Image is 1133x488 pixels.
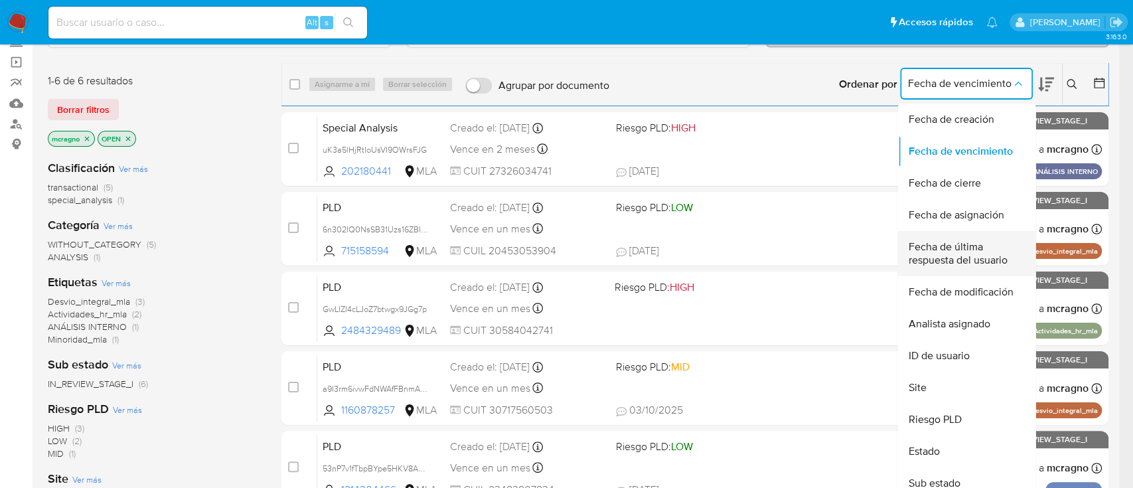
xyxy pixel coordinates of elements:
[1029,16,1104,29] p: marielabelen.cragno@mercadolibre.com
[899,15,973,29] span: Accesos rápidos
[325,16,329,29] span: s
[307,16,317,29] span: Alt
[1109,15,1123,29] a: Salir
[986,17,998,28] a: Notificaciones
[1105,31,1126,42] span: 3.163.0
[335,13,362,32] button: search-icon
[48,14,367,31] input: Buscar usuario o caso...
